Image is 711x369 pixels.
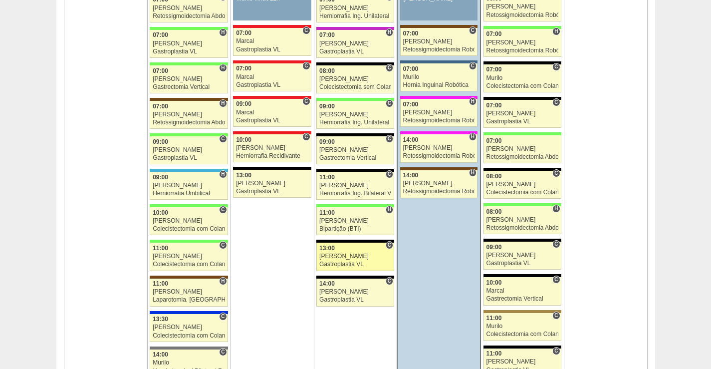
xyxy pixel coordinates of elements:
[219,64,227,72] span: Hospital
[486,146,558,152] div: [PERSON_NAME]
[153,147,225,153] div: [PERSON_NAME]
[316,207,394,235] a: H 11:00 [PERSON_NAME] Bipartição (BTI)
[150,136,228,164] a: C 09:00 [PERSON_NAME] Gastroplastia VL
[153,297,225,303] div: Laparotomia, [GEOGRAPHIC_DATA], Drenagem, Bridas
[403,46,475,53] div: Retossigmoidectomia Robótica
[486,331,558,338] div: Colecistectomia com Colangiografia VL
[486,30,502,37] span: 07:00
[150,62,228,65] div: Key: Brasil
[486,323,558,330] div: Murilo
[319,174,335,181] span: 11:00
[153,226,225,232] div: Colecistectomia com Colangiografia VL
[236,109,308,116] div: Marcal
[153,280,168,287] span: 11:00
[486,39,558,46] div: [PERSON_NAME]
[150,279,228,307] a: H 11:00 [PERSON_NAME] Laparotomia, [GEOGRAPHIC_DATA], Drenagem, Bridas
[319,209,335,216] span: 11:00
[316,133,394,136] div: Key: Blanc
[483,313,561,341] a: C 11:00 Murilo Colecistectomia com Colangiografia VL
[483,239,561,242] div: Key: Blanc
[486,225,558,231] div: Retossigmoidectomia Abdominal VL
[483,26,561,29] div: Key: Brasil
[403,74,475,80] div: Murilo
[483,29,561,57] a: H 07:00 [PERSON_NAME] Retossigmoidectomia Robótica
[486,110,558,117] div: [PERSON_NAME]
[319,67,335,74] span: 08:00
[219,277,227,285] span: Hospital
[316,27,394,30] div: Key: Maria Braido
[403,136,419,143] span: 14:00
[150,347,228,350] div: Key: Santa Catarina
[469,62,476,70] span: Consultório
[469,169,476,177] span: Hospital
[236,145,308,151] div: [PERSON_NAME]
[486,279,502,286] span: 10:00
[219,241,227,249] span: Consultório
[153,31,168,38] span: 07:00
[236,65,251,72] span: 07:00
[219,135,227,143] span: Consultório
[153,13,225,19] div: Retossigmoidectomia Abdominal VL
[319,218,391,224] div: [PERSON_NAME]
[319,280,335,287] span: 14:00
[400,99,477,127] a: H 07:00 [PERSON_NAME] Retossigmoidectomia Robótica
[153,218,225,224] div: [PERSON_NAME]
[400,60,477,63] div: Key: São Luiz - Jabaquara
[236,172,251,179] span: 13:00
[483,171,561,199] a: C 08:00 [PERSON_NAME] Colecistectomia com Colangiografia VL
[469,133,476,141] span: Hospital
[319,84,391,90] div: Colecistectomia sem Colangiografia
[403,172,419,179] span: 14:00
[486,244,502,251] span: 09:00
[400,96,477,99] div: Key: Pro Matre
[483,206,561,234] a: H 08:00 [PERSON_NAME] Retossigmoidectomia Abdominal VL
[319,226,391,232] div: Bipartição (BTI)
[153,333,225,339] div: Colecistectomia com Colangiografia VL
[150,133,228,136] div: Key: Brasil
[153,155,225,161] div: Gastroplastia VL
[153,182,225,189] div: [PERSON_NAME]
[403,30,419,37] span: 07:00
[153,351,168,358] span: 14:00
[403,101,419,108] span: 07:00
[469,26,476,34] span: Consultório
[486,350,502,357] span: 11:00
[236,29,251,36] span: 07:00
[319,119,391,126] div: Herniorrafia Ing. Unilateral VL
[236,38,308,44] div: Marcal
[486,102,502,109] span: 07:00
[153,174,168,181] span: 09:00
[316,136,394,164] a: C 09:00 [PERSON_NAME] Gastrectomia Vertical
[236,136,251,143] span: 10:00
[236,153,308,159] div: Herniorrafia Recidivante
[486,137,502,144] span: 07:00
[386,99,393,107] span: Consultório
[319,5,391,11] div: [PERSON_NAME]
[153,103,168,110] span: 07:00
[236,74,308,80] div: Marcal
[486,189,558,196] div: Colecistectomia com Colangiografia VL
[552,169,560,177] span: Consultório
[236,117,308,124] div: Gastroplastia VL
[403,38,475,45] div: [PERSON_NAME]
[233,170,311,198] a: 13:00 [PERSON_NAME] Gastroplastia VL
[319,289,391,295] div: [PERSON_NAME]
[150,311,228,314] div: Key: São Luiz - Itaim
[236,188,308,195] div: Gastroplastia VL
[400,170,477,198] a: H 14:00 [PERSON_NAME] Retossigmoidectomia Robótica
[316,65,394,93] a: C 08:00 [PERSON_NAME] Colecistectomia sem Colangiografia
[150,243,228,271] a: C 11:00 [PERSON_NAME] Colecistectomia com Colangiografia VL
[403,109,475,116] div: [PERSON_NAME]
[319,253,391,260] div: [PERSON_NAME]
[552,347,560,355] span: Consultório
[486,75,558,81] div: Murilo
[153,190,225,197] div: Herniorrafia Umbilical
[486,217,558,223] div: [PERSON_NAME]
[233,28,311,56] a: C 07:00 Marcal Gastroplastia VL
[150,240,228,243] div: Key: Brasil
[319,103,335,110] span: 09:00
[386,28,393,36] span: Hospital
[400,167,477,170] div: Key: Santa Joana
[400,131,477,134] div: Key: Pro Matre
[233,131,311,134] div: Key: Assunção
